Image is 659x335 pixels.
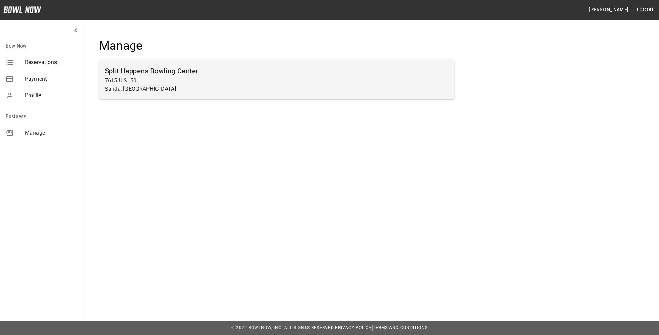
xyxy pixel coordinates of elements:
button: Logout [634,3,659,16]
p: Salida, [GEOGRAPHIC_DATA] [105,85,448,93]
a: Terms and Conditions [373,325,428,330]
span: Payment [25,75,77,83]
a: Privacy Policy [335,325,372,330]
p: 7615 U.S. 50 [105,77,448,85]
h6: Split Happens Bowling Center [105,65,448,77]
button: [PERSON_NAME] [586,3,631,16]
h4: Manage [99,39,454,53]
span: Reservations [25,58,77,67]
img: logo [3,6,41,13]
span: © 2022 BowlNow, Inc. All Rights Reserved. [231,325,335,330]
span: Profile [25,91,77,100]
span: Manage [25,129,77,137]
